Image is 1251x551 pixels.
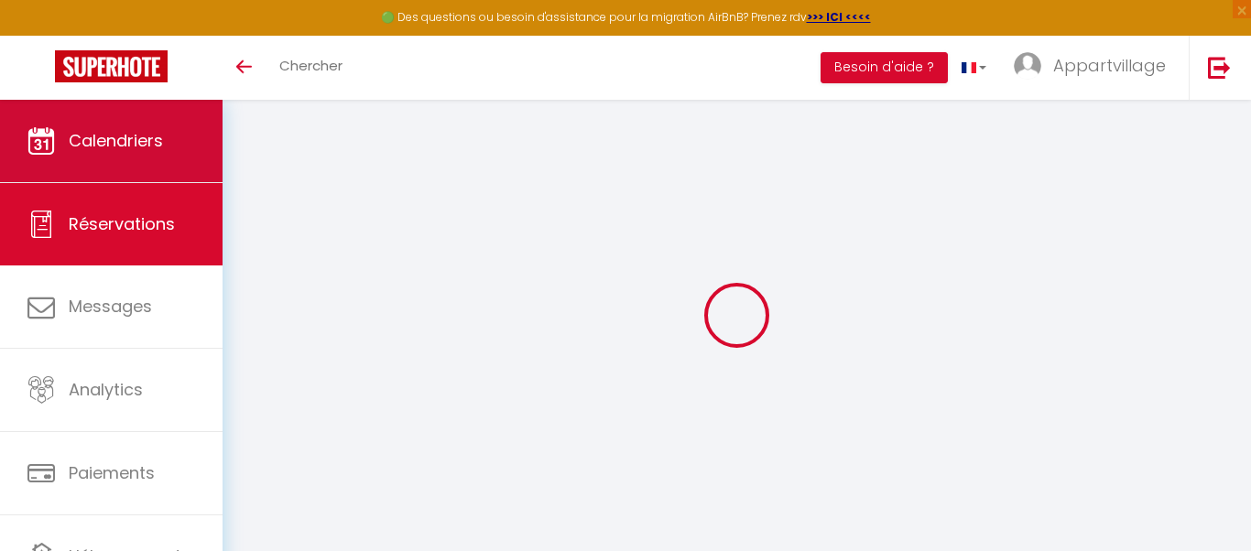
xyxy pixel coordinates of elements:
span: Messages [69,295,152,318]
span: Réservations [69,212,175,235]
img: logout [1208,56,1231,79]
a: Chercher [266,36,356,100]
span: Appartvillage [1053,54,1166,77]
img: Super Booking [55,50,168,82]
span: Analytics [69,378,143,401]
a: ... Appartvillage [1000,36,1189,100]
span: Calendriers [69,129,163,152]
a: >>> ICI <<<< [807,9,871,25]
button: Besoin d'aide ? [821,52,948,83]
img: ... [1014,52,1041,80]
span: Chercher [279,56,343,75]
span: Paiements [69,461,155,484]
